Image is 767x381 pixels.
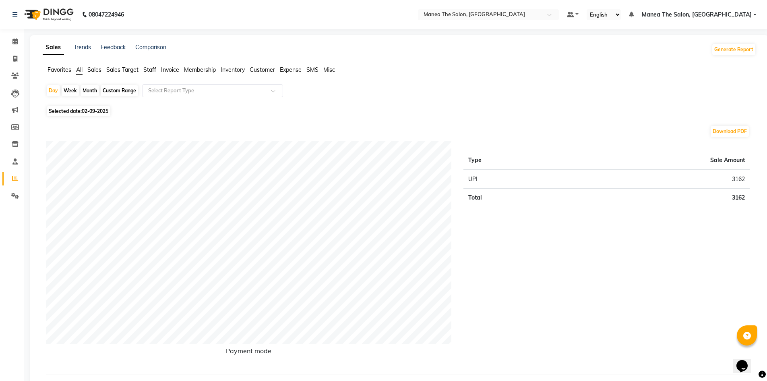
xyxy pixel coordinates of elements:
h6: Payment mode [46,347,451,358]
div: Month [81,85,99,96]
img: logo [21,3,76,26]
span: Expense [280,66,302,73]
a: Feedback [101,44,126,51]
span: Sales Target [106,66,139,73]
span: Manea The Salon, [GEOGRAPHIC_DATA] [642,10,752,19]
td: 3162 [562,170,750,189]
td: Total [463,189,562,207]
span: SMS [306,66,318,73]
span: 02-09-2025 [82,108,108,114]
div: Day [47,85,60,96]
td: 3162 [562,189,750,207]
a: Comparison [135,44,166,51]
div: Custom Range [101,85,138,96]
span: Invoice [161,66,179,73]
span: Staff [143,66,156,73]
button: Download PDF [711,126,749,137]
div: Week [62,85,79,96]
span: Favorites [48,66,71,73]
th: Type [463,151,562,170]
span: Misc [323,66,335,73]
span: Sales [87,66,101,73]
a: Sales [43,40,64,55]
th: Sale Amount [562,151,750,170]
span: Selected date: [47,106,110,116]
span: Inventory [221,66,245,73]
iframe: chat widget [733,349,759,373]
a: Trends [74,44,91,51]
span: All [76,66,83,73]
span: Membership [184,66,216,73]
button: Generate Report [712,44,755,55]
td: UPI [463,170,562,189]
span: Customer [250,66,275,73]
b: 08047224946 [89,3,124,26]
